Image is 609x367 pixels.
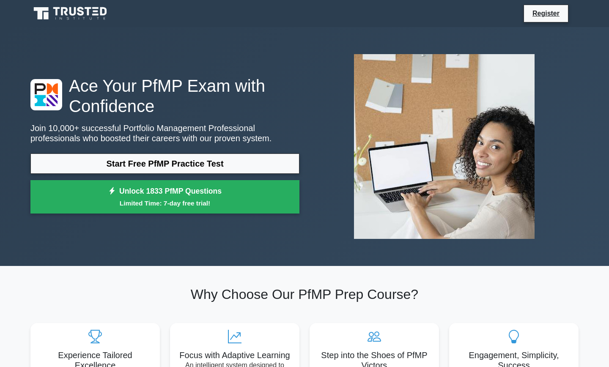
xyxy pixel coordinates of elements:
[177,350,293,360] h5: Focus with Adaptive Learning
[527,8,565,19] a: Register
[30,180,299,214] a: Unlock 1833 PfMP QuestionsLimited Time: 7-day free trial!
[30,286,579,302] h2: Why Choose Our PfMP Prep Course?
[30,123,299,143] p: Join 10,000+ successful Portfolio Management Professional professionals who boosted their careers...
[41,198,289,208] small: Limited Time: 7-day free trial!
[30,76,299,116] h1: Ace Your PfMP Exam with Confidence
[30,153,299,174] a: Start Free PfMP Practice Test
